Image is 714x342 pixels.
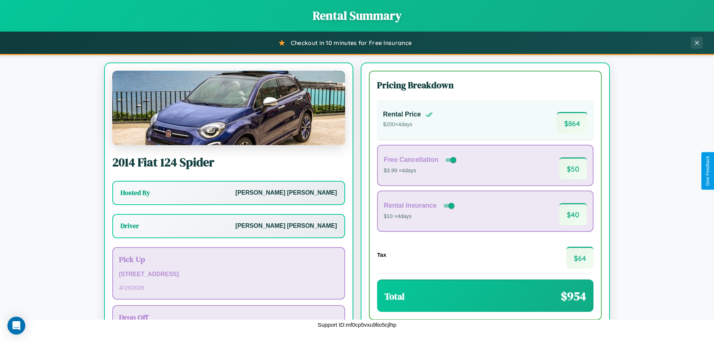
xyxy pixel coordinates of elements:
[119,282,338,293] p: 4 / 19 / 2026
[559,157,587,179] span: $ 50
[235,188,337,198] p: [PERSON_NAME] [PERSON_NAME]
[318,320,396,330] p: Support ID: mf0cp5vxu9lto5cjlhp
[377,252,386,258] h4: Tax
[112,154,345,170] h2: 2014 Fiat 124 Spider
[559,203,587,225] span: $ 40
[566,247,594,269] span: $ 64
[120,188,150,197] h3: Hosted By
[705,156,710,186] div: Give Feedback
[557,112,588,134] span: $ 864
[120,221,139,230] h3: Driver
[384,166,458,176] p: $3.99 × 4 days
[561,288,586,304] span: $ 954
[383,111,421,118] h4: Rental Price
[235,221,337,231] p: [PERSON_NAME] [PERSON_NAME]
[384,212,456,221] p: $10 × 4 days
[119,269,338,280] p: [STREET_ADDRESS]
[377,79,594,91] h3: Pricing Breakdown
[7,317,25,335] div: Open Intercom Messenger
[384,202,437,210] h4: Rental Insurance
[7,7,707,24] h1: Rental Summary
[112,71,345,145] img: Fiat 124 Spider
[291,39,412,47] span: Checkout in 10 minutes for Free Insurance
[385,290,405,303] h3: Total
[383,120,433,130] p: $ 200 × 4 days
[119,254,338,265] h3: Pick Up
[119,312,338,323] h3: Drop Off
[384,156,438,164] h4: Free Cancellation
